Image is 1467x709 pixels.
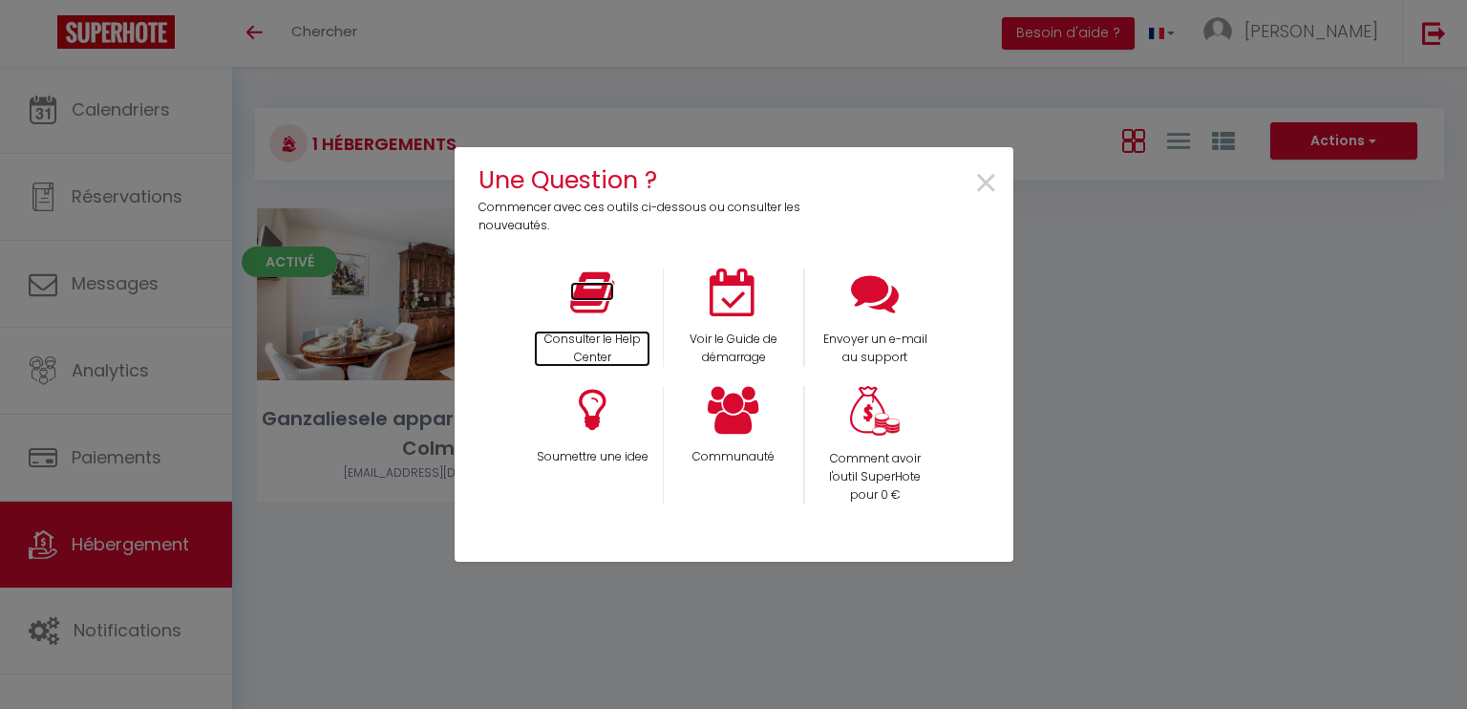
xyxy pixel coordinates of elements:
[973,154,999,214] span: ×
[478,161,814,199] h4: Une Question ?
[818,450,933,505] p: Comment avoir l'outil SuperHote pour 0 €
[15,8,73,65] button: Ouvrir le widget de chat LiveChat
[478,199,814,235] p: Commencer avec ces outils ci-dessous ou consulter les nouveautés.
[676,331,791,367] p: Voir le Guide de démarrage
[676,448,791,466] p: Communauté
[534,448,650,466] p: Soumettre une idee
[850,386,900,437] img: Money bag
[534,331,650,367] p: Consulter le Help Center
[973,162,999,205] button: Close
[818,331,933,367] p: Envoyer un e-mail au support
